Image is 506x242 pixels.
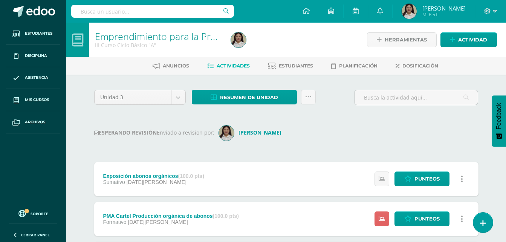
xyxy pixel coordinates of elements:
span: Anuncios [163,63,189,69]
span: Formativo [103,219,126,225]
span: Estudiantes [25,31,52,37]
span: Soporte [31,211,48,216]
a: Actividades [207,60,250,72]
span: Estudiantes [279,63,313,69]
span: Sumativo [103,179,125,185]
span: Enviado a revision por: [157,129,214,136]
span: Archivos [25,119,45,125]
span: Asistencia [25,75,48,81]
a: Estudiantes [6,23,60,45]
a: Planificación [331,60,378,72]
span: Punteos [414,212,440,226]
a: Emprendimiento para la Productividad [95,30,260,43]
span: Actividad [458,33,487,47]
span: Mi Perfil [422,11,466,18]
span: Punteos [414,172,440,186]
a: Punteos [394,172,449,186]
span: Disciplina [25,53,47,59]
a: Estudiantes [268,60,313,72]
a: Actividad [440,32,497,47]
a: Disciplina [6,45,60,67]
a: Punteos [394,211,449,226]
a: Herramientas [367,32,437,47]
a: Anuncios [153,60,189,72]
img: 795643ad398215365c5f6a793c49440f.png [402,4,417,19]
span: Cerrar panel [21,232,50,237]
strong: [PERSON_NAME] [238,129,281,136]
a: Soporte [9,208,57,218]
a: Mis cursos [6,89,60,111]
span: Herramientas [385,33,427,47]
span: Planificación [339,63,378,69]
span: Mis cursos [25,97,49,103]
span: [DATE][PERSON_NAME] [127,179,187,185]
span: Unidad 3 [100,90,165,104]
span: Dosificación [402,63,438,69]
span: Actividades [217,63,250,69]
span: [PERSON_NAME] [422,5,466,12]
a: Archivos [6,111,60,133]
img: 9c2abbf068553ae9d021e22f527975c2.png [219,126,234,141]
strong: (100.0 pts) [178,173,204,179]
strong: ESPERANDO REVISIÓN [94,129,157,136]
img: 795643ad398215365c5f6a793c49440f.png [231,32,246,47]
div: III Curso Ciclo Básico 'A' [95,41,222,49]
a: Unidad 3 [95,90,185,104]
button: Feedback - Mostrar encuesta [492,95,506,147]
h1: Emprendimiento para la Productividad [95,31,222,41]
input: Busca la actividad aquí... [355,90,478,105]
a: [PERSON_NAME] [219,129,284,136]
input: Busca un usuario... [71,5,234,18]
a: Dosificación [396,60,438,72]
a: Asistencia [6,67,60,89]
strong: (100.0 pts) [213,213,239,219]
span: Resumen de unidad [220,90,278,104]
a: Resumen de unidad [192,90,297,104]
div: PMA Cartel Producción orgánica de abonos [103,213,238,219]
span: [DATE][PERSON_NAME] [128,219,188,225]
span: Feedback [495,103,502,129]
div: Exposición abonos orgánicos [103,173,204,179]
